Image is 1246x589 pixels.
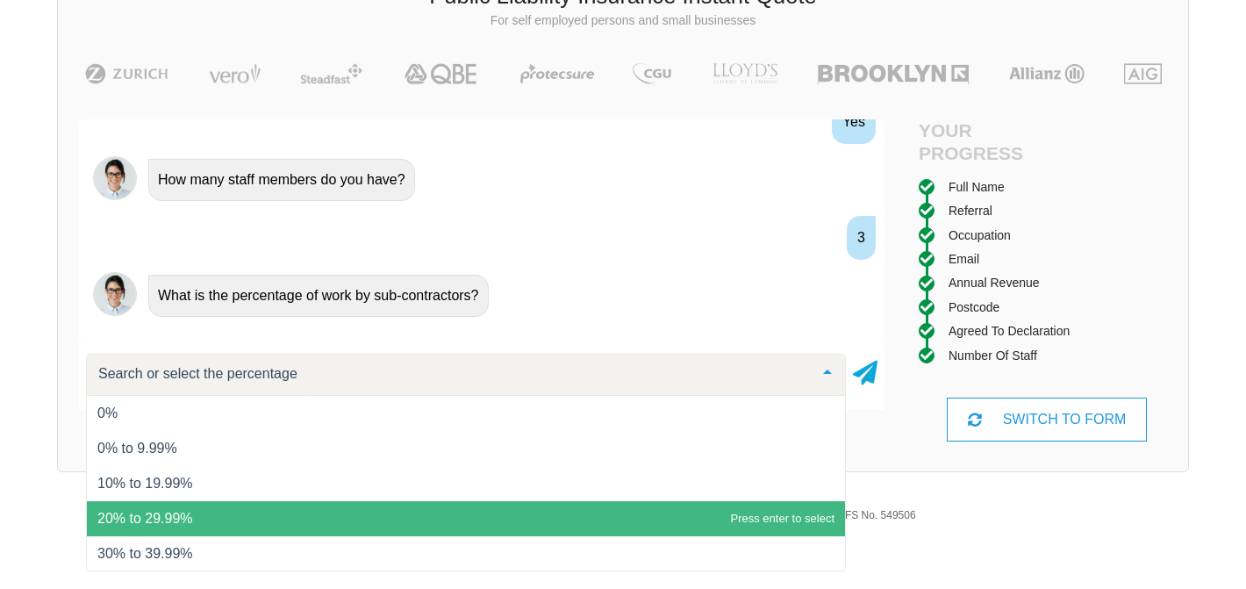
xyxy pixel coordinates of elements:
[93,156,137,200] img: Chatbot | PLI
[97,441,177,456] span: 0% to 9.99%
[293,63,370,84] img: Steadfast | Public Liability Insurance
[919,119,1047,163] h4: Your Progress
[949,249,979,269] div: Email
[201,63,269,84] img: Vero | Public Liability Insurance
[847,216,876,260] div: 3
[703,63,787,84] img: LLOYD's | Public Liability Insurance
[947,398,1146,442] div: SWITCH TO FORM
[949,321,1070,341] div: Agreed to Declaration
[71,12,1175,30] p: For self employed persons and small businesses
[148,159,415,201] div: How many staff members do you have?
[93,272,137,316] img: Chatbot | PLI
[949,273,1040,292] div: Annual Revenue
[394,63,489,84] img: QBE | Public Liability Insurance
[513,63,602,84] img: Protecsure | Public Liability Insurance
[77,63,176,84] img: Zurich | Public Liability Insurance
[949,226,1011,245] div: Occupation
[97,511,193,526] span: 20% to 29.99%
[949,346,1037,365] div: Number of staff
[97,406,118,420] span: 0%
[97,546,193,561] span: 30% to 39.99%
[949,201,992,220] div: Referral
[94,365,810,383] input: Search or select the percentage
[811,63,975,84] img: Brooklyn | Public Liability Insurance
[1117,63,1169,84] img: AIG | Public Liability Insurance
[97,476,193,491] span: 10% to 19.99%
[1000,63,1093,84] img: Allianz | Public Liability Insurance
[626,63,678,84] img: CGU | Public Liability Insurance
[949,298,999,317] div: Postcode
[148,275,489,317] div: What is the percentage of work by sub-contractors?
[949,177,1005,197] div: Full Name
[832,100,876,144] div: Yes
